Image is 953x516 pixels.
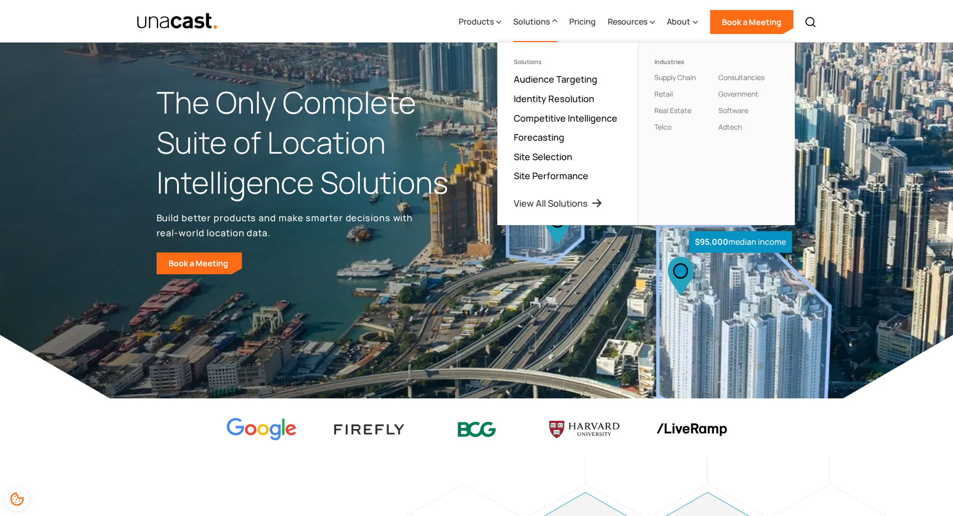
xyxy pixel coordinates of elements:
[718,122,742,132] a: Adtech
[514,59,622,66] div: Solutions
[654,73,696,82] a: Supply Chain
[334,424,404,434] img: Firefly Advertising logo
[497,42,795,225] nav: Solutions
[654,122,671,132] a: Telco
[442,415,512,444] img: BCG logo
[514,131,564,143] a: Forecasting
[667,16,690,28] div: About
[718,89,758,99] a: Government
[513,16,550,28] div: Solutions
[514,151,572,163] a: Site Selection
[514,93,594,105] a: Identity Resolution
[5,487,29,511] div: Cookie Preferences
[695,236,728,247] strong: $95,000
[689,231,792,253] div: median income
[513,2,557,43] div: Solutions
[514,112,617,124] a: Competitive Intelligence
[137,13,218,30] a: home
[667,2,698,43] div: About
[227,418,297,441] img: Google logo Color
[514,170,588,182] a: Site Performance
[157,83,477,202] h1: The Only Complete Suite of Location Intelligence Solutions
[654,106,691,115] a: Real Estate
[804,16,816,28] img: Search icon
[718,73,764,82] a: Consultancies
[157,210,417,240] p: Build better products and make smarter decisions with real-world location data.
[569,2,596,43] a: Pricing
[654,89,673,99] a: Retail
[514,73,597,85] a: Audience Targeting
[718,106,748,115] a: Software
[608,2,655,43] div: Resources
[459,2,501,43] div: Products
[549,417,619,441] img: Harvard U logo
[157,252,242,274] a: Book a Meeting
[654,59,714,66] div: Industries
[608,16,647,28] div: Resources
[514,197,603,209] a: View All Solutions
[710,10,793,34] a: Book a Meeting
[137,13,218,30] img: Unacast text logo
[459,16,494,28] div: Products
[657,423,727,436] img: liveramp logo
